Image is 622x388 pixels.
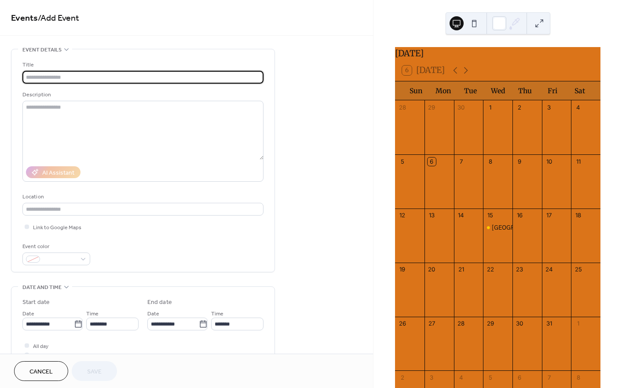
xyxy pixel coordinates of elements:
[402,81,429,100] div: Sun
[492,223,554,232] div: [GEOGRAPHIC_DATA]
[428,103,435,111] div: 29
[33,351,69,360] span: Show date only
[11,10,38,27] a: Events
[545,212,553,220] div: 17
[14,361,68,381] button: Cancel
[22,90,262,99] div: Description
[457,212,465,220] div: 14
[429,81,457,100] div: Mon
[22,60,262,70] div: Title
[399,374,406,382] div: 2
[574,157,582,165] div: 11
[545,374,553,382] div: 7
[147,298,172,307] div: End date
[22,309,34,318] span: Date
[516,103,523,111] div: 2
[428,374,435,382] div: 3
[545,320,553,328] div: 31
[516,212,523,220] div: 16
[516,320,523,328] div: 30
[457,320,465,328] div: 28
[457,157,465,165] div: 7
[574,212,582,220] div: 18
[399,103,406,111] div: 28
[22,298,50,307] div: Start date
[399,157,406,165] div: 5
[29,367,53,377] span: Cancel
[399,266,406,274] div: 19
[399,320,406,328] div: 26
[22,242,88,251] div: Event color
[428,320,435,328] div: 27
[457,266,465,274] div: 21
[487,320,494,328] div: 29
[545,266,553,274] div: 24
[487,266,494,274] div: 22
[574,374,582,382] div: 8
[516,374,523,382] div: 6
[516,266,523,274] div: 23
[483,223,512,232] div: Chinle High School
[574,266,582,274] div: 25
[487,374,494,382] div: 5
[428,212,435,220] div: 13
[428,157,435,165] div: 6
[545,157,553,165] div: 10
[86,309,99,318] span: Time
[457,374,465,382] div: 4
[33,342,48,351] span: All day
[38,10,79,27] span: / Add Event
[484,81,512,100] div: Wed
[574,103,582,111] div: 4
[22,45,62,55] span: Event details
[512,81,539,100] div: Thu
[457,103,465,111] div: 30
[574,320,582,328] div: 1
[487,212,494,220] div: 15
[545,103,553,111] div: 3
[566,81,593,100] div: Sat
[22,283,62,292] span: Date and time
[33,223,81,232] span: Link to Google Maps
[539,81,566,100] div: Fri
[428,266,435,274] div: 20
[395,47,600,60] div: [DATE]
[457,81,484,100] div: Tue
[487,157,494,165] div: 8
[399,212,406,220] div: 12
[22,192,262,201] div: Location
[147,309,159,318] span: Date
[516,157,523,165] div: 9
[487,103,494,111] div: 1
[211,309,223,318] span: Time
